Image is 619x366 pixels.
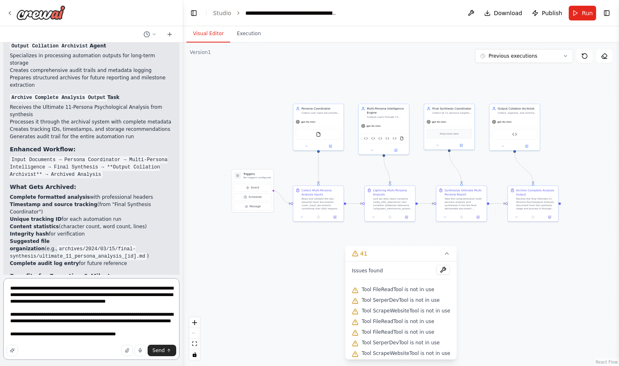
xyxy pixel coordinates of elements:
img: Perel Knowledge Framework [386,136,390,141]
button: No output available [453,215,470,220]
button: Start a new chat [163,29,176,39]
li: (character count, word count, lines) [10,223,173,230]
span: gpt-4o-mini [366,124,381,128]
span: Manage [249,204,261,209]
div: Version 1 [190,49,211,56]
code: Output Collation Archivist [10,43,90,50]
button: Open in side panel [384,148,408,153]
div: Final Synthesis CoordinatorCollect all 11 persona insights and synthesize them into the final com... [424,103,475,150]
img: Naval Knowledge Framework [371,136,375,141]
button: Visual Editor [186,25,230,43]
g: Edge from 3de42515-d90e-4700-8e4d-49bc6f6e19e7 to 611bba90-bb15-496a-8b78-45cc1587486f [489,202,505,206]
code: Archive Complete Analysis Output [10,94,107,101]
a: React Flow attribution [596,360,618,364]
span: 41 [360,249,368,258]
div: Receive the final Ultimate 11-Persona Psychological Analysis document from the synthesis stage an... [516,197,556,210]
div: TriggersNo triggers configuredEventScheduleManage [231,169,274,212]
div: Lightning Multi-Persona AnalysisLore ips dolo sitam consecte {adip_elits_doeiusmo} tem incididun ... [364,185,415,222]
li: Processes it through the archival system with complete metadata [10,118,173,126]
button: Open in side panel [515,144,538,148]
button: Hide left sidebar [188,7,200,19]
div: Multi-Persona Intelligence EngineAnalyze users through 11 psychological perspectives using pre-bu... [358,103,409,155]
button: Execution [230,25,267,43]
div: Analyze users through 11 psychological perspectives using pre-built knowledge frameworks. Apply e... [367,115,406,119]
button: Click to speak your automation idea [135,345,146,356]
li: Specializes in processing automation outputs for long-term storage [10,52,173,67]
g: Edge from 084bc985-b21e-41ab-ae4b-e8526b61e63d to da766786-2874-4dd2-86e9-b2edc456d9b1 [346,202,362,206]
button: Publish [529,6,565,20]
li: Prepares structured archives for future reporting and milestone extraction [10,74,173,89]
div: Collect Multi-Persona Analysis Inputs [301,188,341,196]
button: Download [481,6,526,20]
button: Open in side panel [328,215,342,220]
li: Creates tracking IDs, timestamps, and storage recommendations [10,126,173,133]
div: Persona Coordinator [301,106,341,110]
li: (e.g., ) [10,238,173,260]
strong: Suggested file organization [10,238,49,251]
span: Run [582,9,593,17]
div: Take the comprehensive multi-persona analysis and synthesize it into the final deliverable docume... [444,197,484,210]
div: Synthesize Ultimate Multi-Persona Report [444,188,484,196]
button: Open in side panel [399,215,413,220]
code: Input Documents → Persona Coordinator → Multi-Persona Intelligence → Final Synthesis → **Output C... [10,156,168,178]
span: gpt-4o-mini [301,120,315,123]
g: Edge from da766786-2874-4dd2-86e9-b2edc456d9b1 to 3de42515-d90e-4700-8e4d-49bc6f6e19e7 [418,202,434,206]
button: fit view [189,339,200,349]
button: Upload files [121,345,133,356]
span: Schedule [249,195,262,199]
span: Tool FileReadTool is not in use [362,286,434,293]
button: Schedule [233,193,271,201]
img: Logo [16,5,65,20]
span: gpt-4o-mini [497,120,511,123]
nav: breadcrumb [213,9,337,17]
div: Persona CoordinatorCollect user input documents and system framework questions, then coordinate p... [293,103,344,150]
div: Final Synthesis Coordinator [432,106,472,110]
p: No triggers configured [243,176,271,179]
div: Synthesize Ultimate Multi-Persona ReportTake the comprehensive multi-persona analysis and synthes... [436,185,487,222]
a: Studio [213,10,231,16]
strong: Complete formatted analysis [10,194,90,200]
li: for future reference [10,260,173,267]
button: Open in side panel [450,143,473,148]
strong: Timestamp and source tracking [10,202,97,207]
span: Drop tools here [440,132,459,136]
div: Lightning Multi-Persona Analysis [373,188,413,196]
strong: Integrity hash [10,231,49,237]
strong: Benefits for Reporting & Milestones: [10,273,128,279]
span: Tool ScrapeWebsiteTool is not in use [362,350,450,357]
button: zoom in [189,317,200,328]
button: Previous executions [475,49,573,63]
strong: Unique tracking ID [10,216,62,222]
button: Run [569,6,596,20]
img: Archival Data Processor [512,132,517,137]
img: Multi-Persona Knowledge Hub [392,136,397,141]
strong: Complete audit log entry [10,260,79,266]
span: Event [251,186,259,190]
li: with professional headers [10,193,173,201]
div: Collect all 11 persona insights and synthesize them into the final comprehensive document with cl... [432,111,472,115]
g: Edge from e5825e60-ceeb-4676-8010-2a335126f718 to da766786-2874-4dd2-86e9-b2edc456d9b1 [382,157,392,183]
button: No output available [525,215,542,220]
img: Peterson Knowledge Framework [364,136,368,141]
span: Publish [542,9,562,17]
div: Output Collation ArchivistCollect, organize, and archive all automation outputs with comprehensiv... [489,103,540,150]
button: Open in side panel [471,215,485,220]
div: Multi-Persona Intelligence Engine [367,106,406,115]
strong: What Gets Archived: [10,184,76,190]
button: No output available [381,215,399,220]
img: FileReadTool [400,136,404,141]
h3: Triggers [243,172,271,176]
strong: Task [10,94,119,100]
li: Generates audit trail for the entire automation run [10,133,173,140]
li: Receives the Ultimate 11-Persona Psychological Analysis from synthesis [10,103,173,118]
li: for verification [10,230,173,238]
span: Tool ScrapeWebsiteTool is not in use [362,308,450,314]
span: Tool FileReadTool is not in use [362,329,434,335]
div: Collect, organize, and archive all automation outputs with comprehensive metadata logging. Proces... [498,111,537,115]
g: Edge from 0248f673-efba-4dde-b594-0a4db765201f to 611bba90-bb15-496a-8b78-45cc1587486f [513,153,535,183]
strong: Agent [10,43,106,49]
code: archives/2024/03/15/final-synthesis/ultimate_11_persona_analysis_[id].md [10,245,147,260]
button: Event [233,184,271,191]
button: 41 [345,246,457,261]
button: Manage [233,202,271,210]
